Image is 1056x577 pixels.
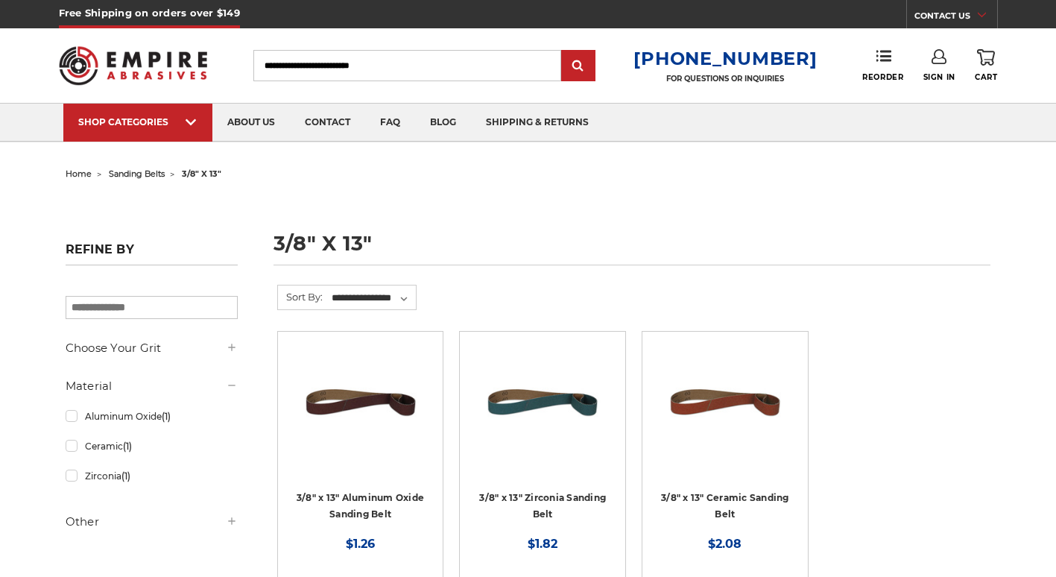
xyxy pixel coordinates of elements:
a: 3/8" x 13" Aluminum Oxide Sanding Belt [297,492,424,520]
a: 3/8" x 13"Zirconia File Belt [470,342,615,487]
a: 3/8" x 13" Ceramic File Belt [653,342,797,487]
img: 3/8" x 13" Aluminum Oxide File Belt [301,342,420,461]
span: Cart [975,72,997,82]
h5: Choose Your Grit [66,339,238,357]
h5: Material [66,377,238,395]
input: Submit [563,51,593,81]
select: Sort By: [329,287,416,309]
span: Sign In [923,72,955,82]
h5: Other [66,513,238,531]
div: SHOP CATEGORIES [78,116,197,127]
a: Reorder [862,49,903,81]
a: blog [415,104,471,142]
img: Empire Abrasives [59,37,208,95]
a: Ceramic(1) [66,433,238,459]
a: Zirconia(1) [66,463,238,489]
a: 3/8" x 13" Aluminum Oxide File Belt [288,342,433,487]
span: Reorder [862,72,903,82]
a: home [66,168,92,179]
img: 3/8" x 13"Zirconia File Belt [483,342,602,461]
span: $1.82 [528,537,557,551]
a: sanding belts [109,168,165,179]
span: 3/8" x 13" [182,168,221,179]
span: (1) [162,411,171,422]
a: 3/8" x 13" Ceramic Sanding Belt [661,492,789,520]
a: CONTACT US [914,7,997,28]
span: (1) [121,470,130,482]
a: Cart [975,49,997,82]
span: (1) [123,441,132,452]
a: faq [365,104,415,142]
a: 3/8" x 13" Zirconia Sanding Belt [479,492,606,520]
a: [PHONE_NUMBER] [633,48,817,69]
h1: 3/8" x 13" [274,233,990,265]
a: about us [212,104,290,142]
p: FOR QUESTIONS OR INQUIRIES [633,74,817,83]
span: $2.08 [708,537,742,551]
a: contact [290,104,365,142]
h5: Refine by [66,242,238,265]
img: 3/8" x 13" Ceramic File Belt [665,342,785,461]
a: shipping & returns [471,104,604,142]
label: Sort By: [278,286,323,308]
a: Aluminum Oxide(1) [66,403,238,429]
span: $1.26 [346,537,375,551]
